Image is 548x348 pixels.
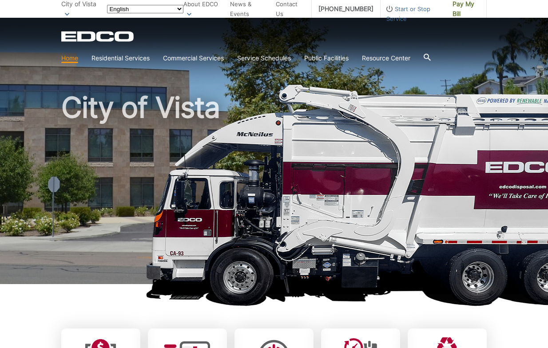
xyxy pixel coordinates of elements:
[237,53,291,63] a: Service Schedules
[163,53,224,63] a: Commercial Services
[362,53,410,63] a: Resource Center
[61,53,78,63] a: Home
[91,53,150,63] a: Residential Services
[304,53,349,63] a: Public Facilities
[61,93,487,288] h1: City of Vista
[61,31,135,42] a: EDCD logo. Return to the homepage.
[107,5,183,13] select: Select a language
